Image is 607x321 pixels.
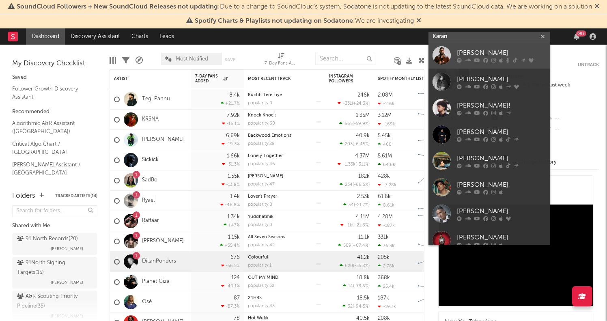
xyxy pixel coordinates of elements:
span: Dismiss [416,18,421,24]
div: -40.1 % [221,283,240,289]
div: Spotify Monthly Listeners [378,76,439,81]
div: [PERSON_NAME] [457,74,546,84]
div: [PERSON_NAME] [457,233,546,242]
div: ( ) [340,263,370,268]
div: Backwood Emotions [248,134,321,138]
div: -116k [378,101,394,106]
a: Knock Knock [248,113,276,118]
div: 41.2k [357,255,370,260]
div: 18.5k [357,295,370,301]
svg: Chart title [414,89,451,110]
div: +55.4 % [220,243,240,248]
div: A&R Pipeline [136,49,143,72]
span: SoundCloud Followers + New SoundCloud Releases not updating [17,4,218,10]
svg: Chart title [414,231,451,252]
button: 99+ [574,33,579,40]
span: [PERSON_NAME] [51,311,83,321]
a: [PERSON_NAME]! [428,95,550,121]
span: -73.6 % [354,284,368,289]
button: Tracked Artists(14) [55,194,97,198]
div: 78 [234,316,240,321]
svg: Chart title [414,130,451,150]
a: OUT MY MIND [248,276,278,280]
div: 205k [378,255,390,260]
a: [PERSON_NAME] [428,200,550,227]
a: Follower Growth Discovery Assistant [12,84,89,101]
div: -16.1 % [222,121,240,126]
div: 331k [378,235,389,240]
div: [PERSON_NAME] [457,180,546,190]
a: Hot Wukk [248,316,269,321]
span: 234 [345,183,353,187]
svg: Chart title [414,292,451,312]
div: [PERSON_NAME] [457,127,546,137]
div: 1.15k [228,235,240,240]
div: popularity: 29 [248,142,275,146]
div: Instagram Followers [329,74,357,84]
span: 620 [345,264,353,268]
a: KR$NA [142,116,159,123]
span: -21.7 % [355,203,368,207]
a: [PERSON_NAME] [428,121,550,148]
span: 14 [348,284,353,289]
a: Osé [142,299,152,306]
span: 509 [343,243,351,248]
div: Saved [12,73,97,82]
div: ( ) [343,283,370,289]
div: 1.35M [356,113,370,118]
div: 182k [358,174,370,179]
span: 665 [344,122,353,126]
div: 36.3k [378,243,394,248]
a: All Seven Seasons [248,235,285,239]
svg: Chart title [414,272,451,292]
div: popularity: 46 [248,162,275,166]
a: [PERSON_NAME] [428,69,550,95]
a: Ryael [142,197,155,204]
div: -- [545,114,599,124]
div: popularity: 47 [248,182,275,187]
span: : We are investigating [195,18,414,24]
a: DillanPonders [142,258,176,265]
div: ( ) [340,182,370,187]
div: 4.28M [378,214,393,220]
svg: Chart title [414,170,451,191]
div: ( ) [340,222,370,228]
div: -169k [378,121,395,127]
div: 24HRS [248,296,321,300]
div: 8.61k [378,203,394,208]
input: Search for folders... [12,205,97,217]
input: Search for artists [428,32,550,42]
div: -19.3 % [222,141,240,146]
a: Dashboard [26,28,65,45]
div: 3.12M [378,113,392,118]
div: 676 [230,255,240,260]
svg: Chart title [414,191,451,211]
a: Lover's Prayer [248,194,277,199]
span: 32 [348,304,353,309]
a: Charts [126,28,154,45]
div: 208k [378,316,390,321]
span: -1k [346,223,352,228]
div: Edit Columns [110,49,116,72]
div: popularity: 0 [248,203,272,207]
span: -59.9 % [354,122,368,126]
span: -6.45 % [354,142,368,146]
div: [PERSON_NAME] [457,206,546,216]
div: 99 + [576,30,586,37]
div: 7-Day Fans Added (7-Day Fans Added) [265,59,297,69]
span: 7-Day Fans Added [195,74,221,84]
a: Lonely Together [248,154,283,158]
div: My Discovery Checklist [12,59,97,69]
a: Algorithmic A&R Assistant ([GEOGRAPHIC_DATA]) [12,119,89,136]
div: 25.4k [378,284,394,289]
div: Kuchh Tere Liye [248,93,321,97]
a: [PERSON_NAME] [428,148,550,174]
div: 246k [357,93,370,98]
div: 2.53k [357,194,370,199]
span: Spotify Charts & Playlists not updating on Sodatone [195,18,353,24]
span: +24.3 % [353,101,368,106]
button: Save [225,58,235,62]
div: 368k [378,275,390,280]
div: 4.11M [356,214,370,220]
a: [PERSON_NAME] [142,238,184,245]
